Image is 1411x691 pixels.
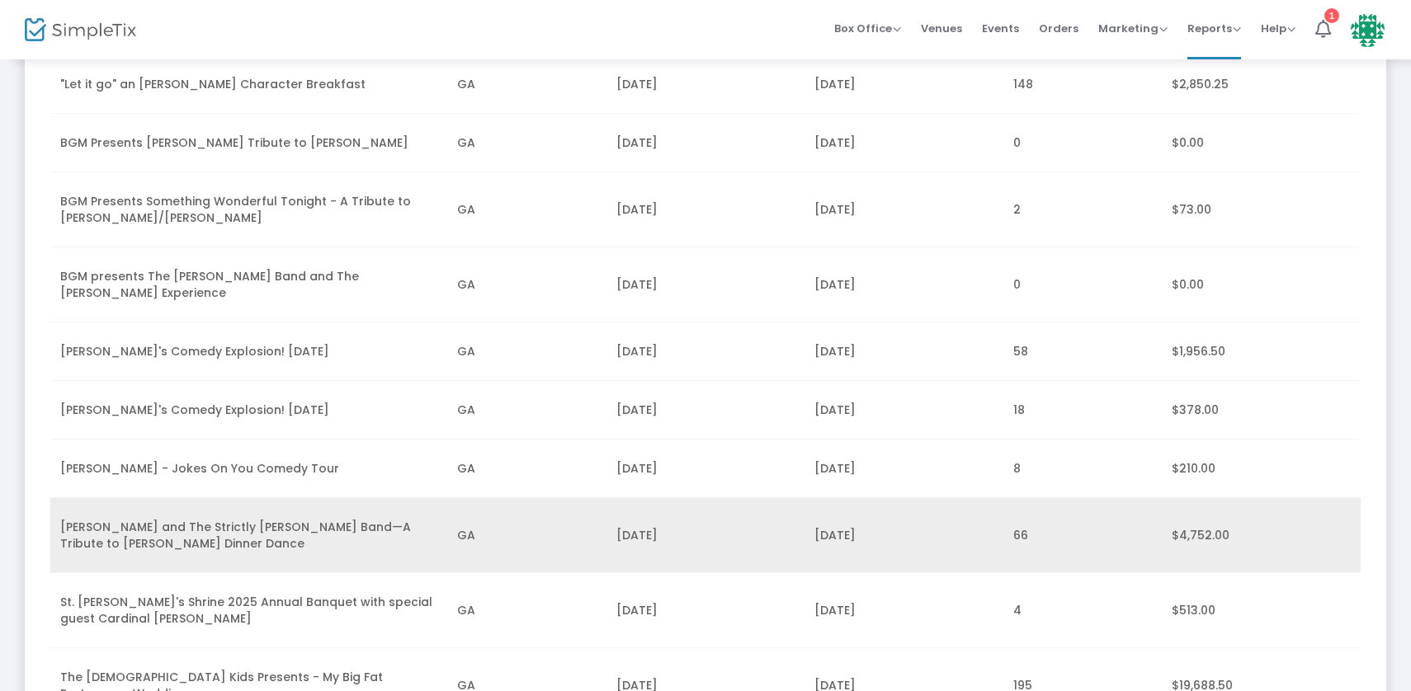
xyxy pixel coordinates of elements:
td: [DATE] [606,440,805,498]
span: Orders [1039,7,1078,49]
span: Events [982,7,1019,49]
td: $513.00 [1162,573,1361,648]
td: $1,956.50 [1162,322,1361,381]
td: $0.00 [1162,247,1361,322]
td: 0 [1003,247,1162,322]
td: GA [447,498,606,573]
span: Reports [1187,21,1241,36]
td: [PERSON_NAME]'s Comedy Explosion! [DATE] [50,322,447,381]
td: [PERSON_NAME] - Jokes On You Comedy Tour [50,440,447,498]
span: Venues [921,7,962,49]
td: [DATE] [805,247,1003,322]
td: 0 [1003,114,1162,172]
td: [DATE] [805,114,1003,172]
td: 66 [1003,498,1162,573]
td: 148 [1003,55,1162,114]
td: $2,850.25 [1162,55,1361,114]
td: [DATE] [805,440,1003,498]
td: "Let it go" an [PERSON_NAME] Character Breakfast [50,55,447,114]
td: GA [447,322,606,381]
span: Marketing [1098,21,1168,36]
td: [DATE] [805,381,1003,440]
td: [DATE] [606,114,805,172]
td: [DATE] [606,55,805,114]
td: $73.00 [1162,172,1361,247]
td: [DATE] [805,573,1003,648]
td: 18 [1003,381,1162,440]
td: [DATE] [606,381,805,440]
td: 58 [1003,322,1162,381]
td: 2 [1003,172,1162,247]
td: BGM Presents Something Wonderful Tonight - A Tribute to [PERSON_NAME]/[PERSON_NAME] [50,172,447,247]
td: GA [447,55,606,114]
td: [DATE] [606,247,805,322]
td: [DATE] [805,55,1003,114]
td: $210.00 [1162,440,1361,498]
td: [PERSON_NAME]'s Comedy Explosion! [DATE] [50,381,447,440]
td: GA [447,172,606,247]
td: $378.00 [1162,381,1361,440]
td: GA [447,573,606,648]
td: [DATE] [606,573,805,648]
td: 8 [1003,440,1162,498]
td: [DATE] [606,322,805,381]
td: GA [447,114,606,172]
td: BGM presents The [PERSON_NAME] Band and The [PERSON_NAME] Experience [50,247,447,322]
td: BGM Presents [PERSON_NAME] Tribute to [PERSON_NAME] [50,114,447,172]
span: Help [1261,21,1295,36]
td: GA [447,381,606,440]
td: [DATE] [606,498,805,573]
td: [DATE] [805,498,1003,573]
td: [DATE] [805,172,1003,247]
td: [DATE] [805,322,1003,381]
div: 1 [1324,8,1339,23]
td: [PERSON_NAME] and The Strictly [PERSON_NAME] Band—A Tribute to [PERSON_NAME] Dinner Dance [50,498,447,573]
td: [DATE] [606,172,805,247]
td: $0.00 [1162,114,1361,172]
td: GA [447,247,606,322]
td: $4,752.00 [1162,498,1361,573]
td: 4 [1003,573,1162,648]
span: Box Office [834,21,901,36]
td: St. [PERSON_NAME]'s Shrine 2025 Annual Banquet with special guest Cardinal [PERSON_NAME] [50,573,447,648]
td: GA [447,440,606,498]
